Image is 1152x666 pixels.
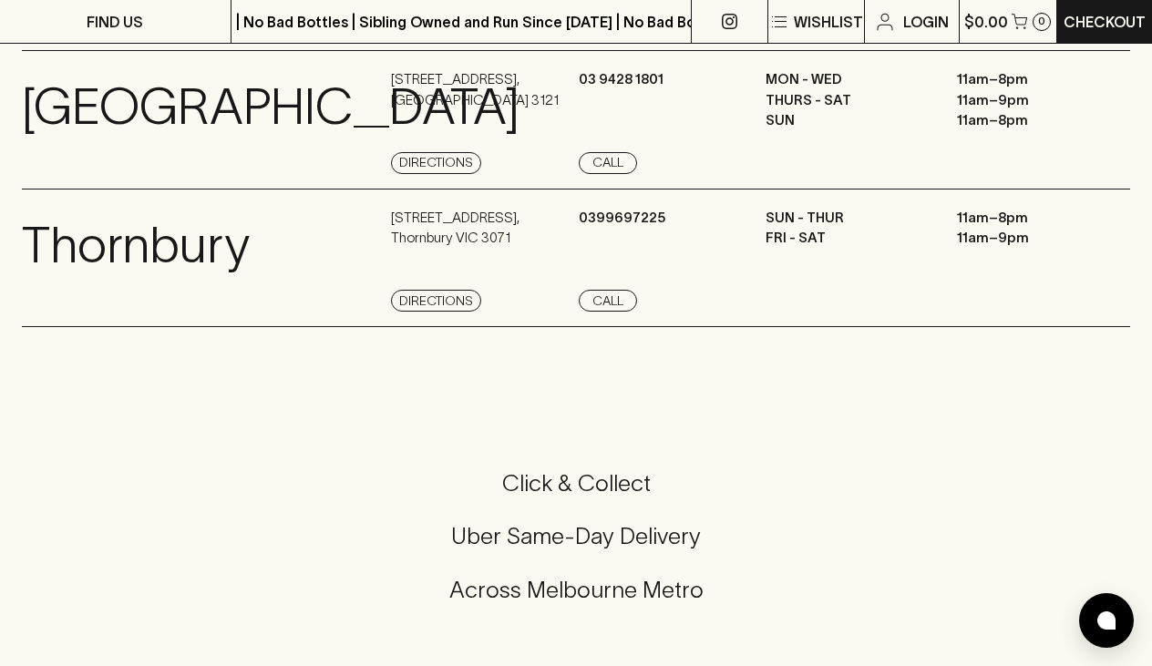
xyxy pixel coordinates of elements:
[579,152,637,174] a: Call
[22,468,1130,498] h5: Click & Collect
[579,208,665,229] p: 0399697225
[1064,11,1146,33] p: Checkout
[22,575,1130,605] h5: Across Melbourne Metro
[903,11,949,33] p: Login
[579,290,637,312] a: Call
[391,69,559,110] p: [STREET_ADDRESS] , [GEOGRAPHIC_DATA] 3121
[391,152,481,174] a: Directions
[794,11,863,33] p: Wishlist
[766,110,930,131] p: SUN
[766,208,930,229] p: Sun - Thur
[22,208,250,283] p: Thornbury
[766,90,930,111] p: THURS - SAT
[391,290,481,312] a: Directions
[391,208,519,249] p: [STREET_ADDRESS] , Thornbury VIC 3071
[957,228,1121,249] p: 11am – 9pm
[1097,611,1116,630] img: bubble-icon
[22,521,1130,551] h5: Uber Same-Day Delivery
[957,208,1121,229] p: 11am – 8pm
[957,110,1121,131] p: 11am – 8pm
[964,11,1008,33] p: $0.00
[766,69,930,90] p: MON - WED
[22,69,519,145] p: [GEOGRAPHIC_DATA]
[87,11,143,33] p: FIND US
[957,69,1121,90] p: 11am – 8pm
[766,228,930,249] p: Fri - Sat
[957,90,1121,111] p: 11am – 9pm
[579,69,663,90] p: 03 9428 1801
[1038,16,1045,26] p: 0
